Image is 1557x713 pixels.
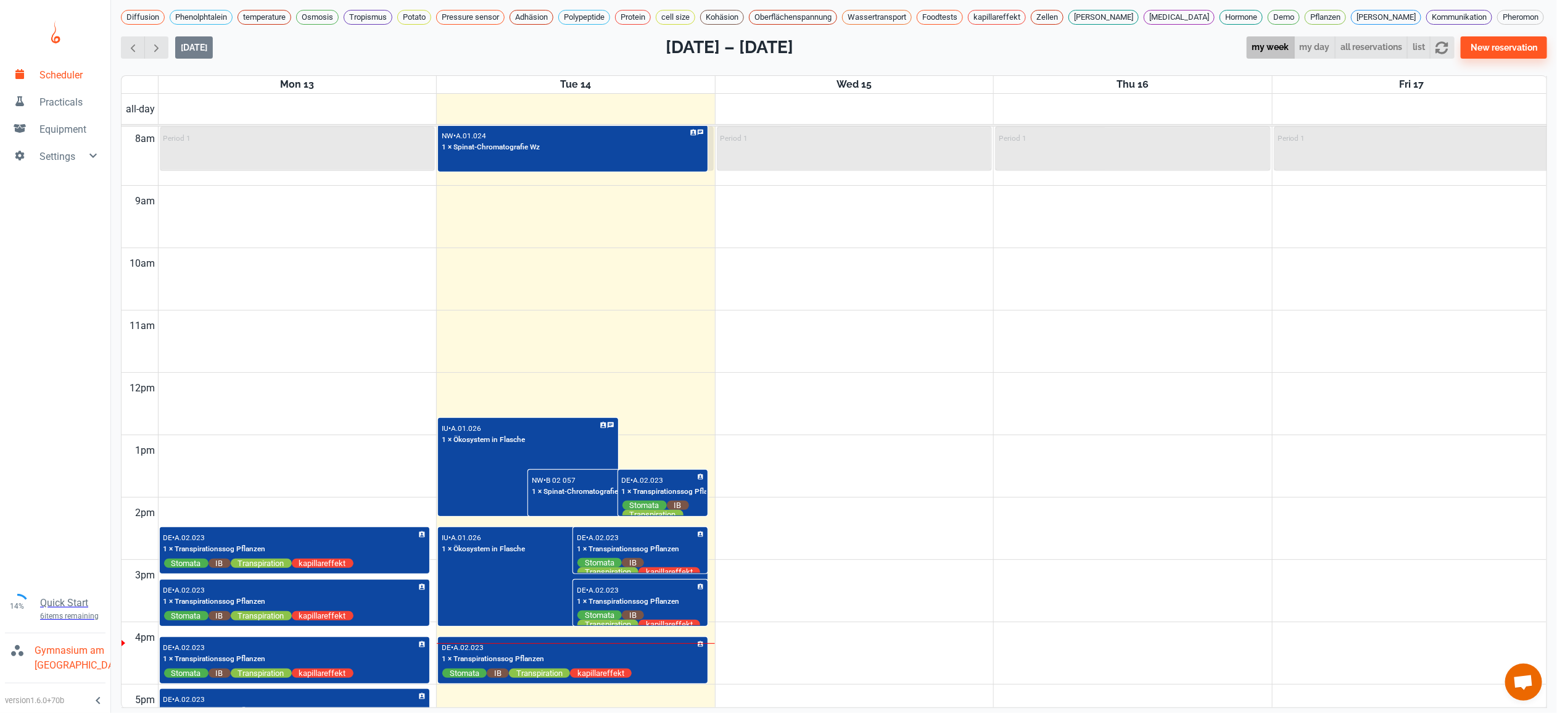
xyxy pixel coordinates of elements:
span: IB [622,610,644,620]
p: NW • [442,131,456,140]
p: 1 × Ökosystem in Flasche [442,435,525,446]
span: Pflanzen [1305,11,1345,23]
div: Demo [1268,10,1300,25]
span: Stomata [164,611,209,621]
p: 1 × Ökosystem in Flasche [442,544,525,555]
span: Transpiration [577,619,638,630]
a: October 17, 2025 [1397,76,1426,93]
div: Phenolphtalein [170,10,233,25]
div: Potato [397,10,431,25]
div: Wassertransport [842,10,912,25]
a: October 15, 2025 [834,76,874,93]
button: all reservations [1335,36,1408,59]
div: [PERSON_NAME] [1068,10,1139,25]
div: 8am [133,123,158,154]
p: A.02.023 [453,643,484,652]
span: Pressure sensor [437,11,504,23]
p: DE • [577,533,589,542]
div: Diffusion [121,10,165,25]
span: Diffusion [122,11,164,23]
p: 1 × Transpirationssog Pflanzen [163,596,266,607]
div: 9am [133,186,158,217]
span: Kohäsion [701,11,743,23]
span: kapillareffekt [968,11,1025,23]
div: Kommunikation [1426,10,1492,25]
p: A.02.023 [634,476,664,485]
span: Stomata [164,668,209,678]
p: 1 × Spinat-Chromatografie Wz [532,486,630,498]
button: my week [1247,36,1295,59]
div: 4pm [133,622,158,653]
span: Zellen [1031,11,1063,23]
a: October 14, 2025 [558,76,593,93]
span: Demo [1268,11,1299,23]
span: kapillareffekt [292,558,353,569]
span: temperature [238,11,291,23]
span: kapillareffekt [292,611,353,621]
p: DE • [163,586,175,594]
button: my day [1294,36,1336,59]
p: A.02.023 [175,586,205,594]
p: Period 1 [721,134,748,143]
span: [MEDICAL_DATA] [1144,11,1214,23]
span: Foodtests [917,11,962,23]
span: Transpiration [231,668,292,678]
p: NW • [532,476,546,485]
p: 1 × Transpirationssog Pflanzen [622,486,724,498]
p: DE • [163,643,175,652]
button: New reservation [1461,36,1547,59]
span: Pheromon [1498,11,1543,23]
div: Hormone [1220,10,1263,25]
div: Kohäsion [700,10,744,25]
span: IB [667,500,689,511]
div: Pheromon [1497,10,1544,25]
span: Stomata [164,558,209,569]
span: Osmosis [297,11,338,23]
a: October 13, 2025 [278,76,316,93]
button: Previous week [121,36,145,59]
div: Pflanzen [1305,10,1346,25]
p: A.02.023 [589,586,619,594]
span: kapillareffekt [638,567,700,577]
span: kapillareffekt [570,668,632,678]
div: Polypeptide [558,10,610,25]
div: [PERSON_NAME] [1351,10,1421,25]
span: cell size [656,11,695,23]
div: Zellen [1031,10,1063,25]
p: DE • [163,695,175,704]
span: Stomata [442,668,487,678]
h2: [DATE] – [DATE] [666,35,793,60]
div: temperature [237,10,291,25]
span: Protein [616,11,650,23]
span: Stomata [577,557,622,568]
p: 1 × Spinat-Chromatografie Wz [442,142,540,153]
p: A.02.023 [175,643,205,652]
span: IB [622,557,644,568]
div: 3pm [133,560,158,591]
p: A.02.023 [175,533,205,542]
p: A.02.023 [175,695,205,704]
p: 1 × Transpirationssog Pflanzen [442,654,544,665]
span: Kommunikation [1427,11,1492,23]
a: October 16, 2025 [1115,76,1152,93]
p: IU • [442,533,451,542]
div: [MEDICAL_DATA] [1144,10,1215,25]
span: Transpiration [509,668,570,678]
div: Protein [615,10,651,25]
p: A.02.023 [589,533,619,542]
span: IB [487,668,509,678]
span: Transpiration [577,567,638,577]
span: Oberflächenspannung [750,11,836,23]
span: Transpiration [231,558,292,569]
p: 1 × Transpirationssog Pflanzen [163,544,266,555]
p: A.01.024 [456,131,486,140]
p: DE • [622,476,634,485]
p: 1 × Transpirationssog Pflanzen [577,544,679,555]
span: IB [209,611,231,621]
p: IU • [442,424,451,433]
span: Hormone [1220,11,1262,23]
div: Pressure sensor [436,10,505,25]
div: 11am [128,311,158,341]
div: Tropismus [344,10,392,25]
span: [PERSON_NAME] [1352,11,1421,23]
